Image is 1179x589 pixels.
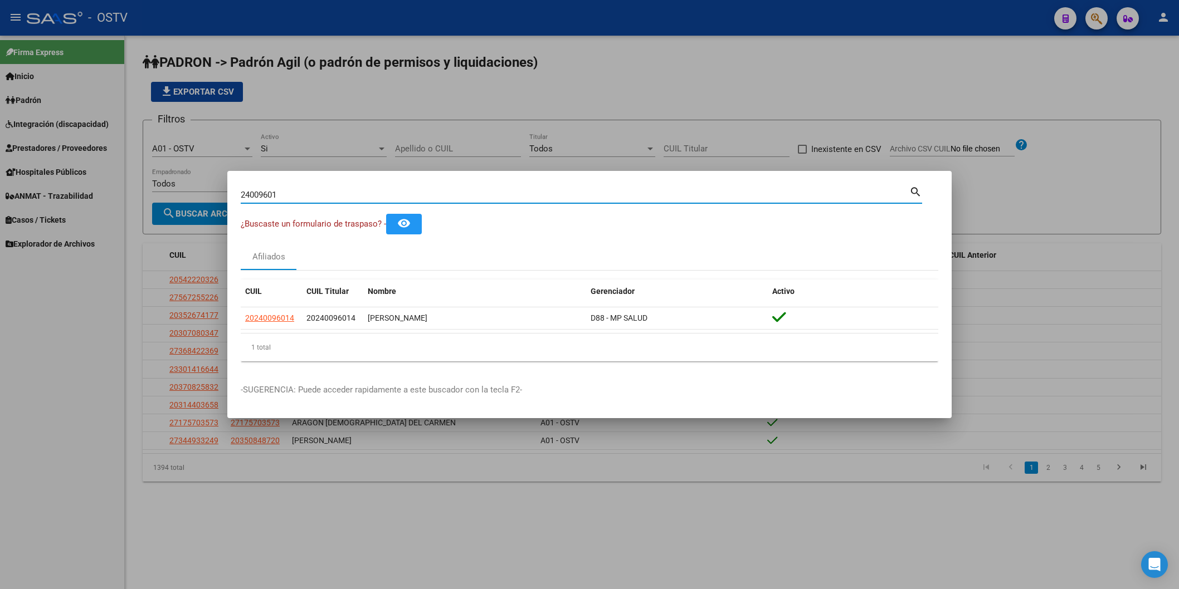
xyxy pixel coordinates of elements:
[368,287,396,296] span: Nombre
[252,251,285,263] div: Afiliados
[368,312,582,325] div: [PERSON_NAME]
[306,313,355,322] span: 20240096014
[1141,551,1168,578] div: Open Intercom Messenger
[306,287,349,296] span: CUIL Titular
[245,313,294,322] span: 20240096014
[591,313,647,322] span: D88 - MP SALUD
[591,287,635,296] span: Gerenciador
[241,384,938,396] p: -SUGERENCIA: Puede acceder rapidamente a este buscador con la tecla F2-
[909,184,922,198] mat-icon: search
[241,279,302,303] datatable-header-cell: CUIL
[241,219,386,229] span: ¿Buscaste un formulario de traspaso? -
[363,279,586,303] datatable-header-cell: Nombre
[772,287,795,296] span: Activo
[397,217,411,230] mat-icon: remove_red_eye
[302,279,363,303] datatable-header-cell: CUIL Titular
[245,287,262,296] span: CUIL
[586,279,768,303] datatable-header-cell: Gerenciador
[768,279,938,303] datatable-header-cell: Activo
[241,333,938,361] div: 1 total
